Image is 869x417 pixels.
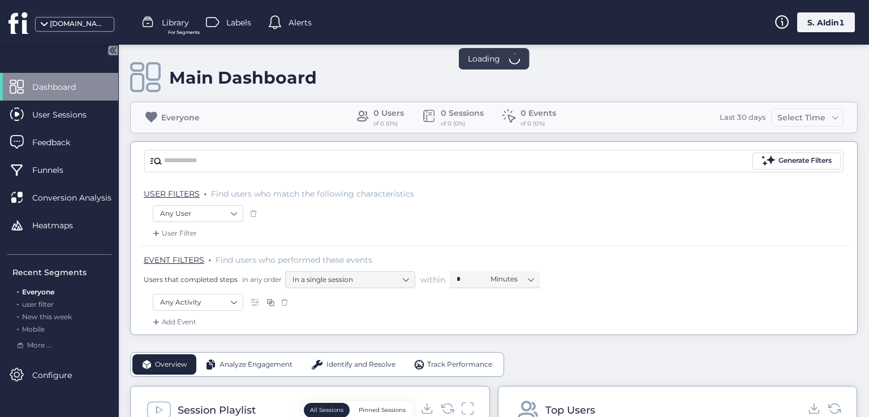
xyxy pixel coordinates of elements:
[778,155,832,166] div: Generate Filters
[326,359,395,370] span: Identify and Resolve
[144,275,238,284] span: Users that completed steps
[752,153,841,170] button: Generate Filters
[168,29,200,36] span: For Segments
[216,255,372,265] span: Find users who performed these events
[427,359,492,370] span: Track Performance
[289,16,312,29] span: Alerts
[491,271,534,288] nz-select-item: Minutes
[797,12,855,32] div: S. Aldin1
[22,288,54,296] span: Everyone
[32,108,104,121] span: User Sessions
[32,81,93,93] span: Dashboard
[144,255,204,265] span: EVENT FILTERS
[32,164,80,176] span: Funnels
[32,369,89,381] span: Configure
[17,285,19,296] span: .
[160,205,236,222] nz-select-item: Any User
[150,228,197,239] div: User Filter
[220,359,292,370] span: Analyze Engagement
[22,312,72,321] span: New this week
[32,136,87,149] span: Feedback
[144,189,200,199] span: USER FILTERS
[12,266,111,279] div: Recent Segments
[240,275,282,284] span: in any order
[22,325,45,333] span: Mobile
[50,19,106,29] div: [DOMAIN_NAME]
[17,298,19,309] span: .
[160,294,236,311] nz-select-item: Any Activity
[162,16,189,29] span: Library
[32,192,128,204] span: Conversion Analysis
[468,53,500,65] span: Loading
[169,67,317,88] div: Main Dashboard
[17,310,19,321] span: .
[226,16,251,29] span: Labels
[32,219,90,232] span: Heatmaps
[155,359,187,370] span: Overview
[27,340,51,351] span: More ...
[292,271,408,288] nz-select-item: In a single session
[211,189,414,199] span: Find users who match the following characteristics
[209,253,211,264] span: .
[420,274,445,285] span: within
[17,323,19,333] span: .
[22,300,54,309] span: user filter
[150,316,196,328] div: Add Event
[204,186,207,198] span: .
